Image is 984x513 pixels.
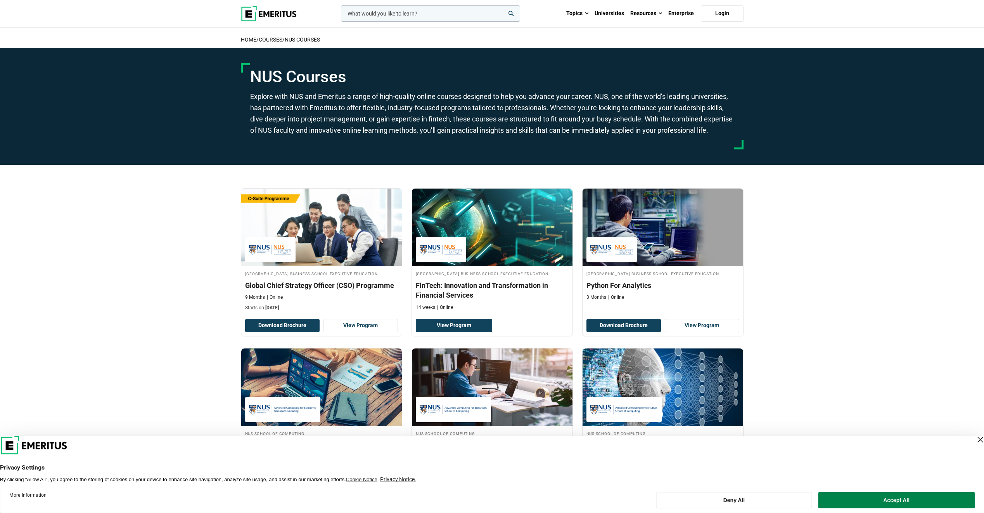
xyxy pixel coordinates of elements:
img: Programming with Python | Online Data Science and Analytics Course [412,348,572,426]
img: National University of Singapore Business School Executive Education [420,241,462,258]
img: National University of Singapore Business School Executive Education [249,241,292,258]
img: NUS School of Computing [590,401,658,418]
img: Global Chief Strategy Officer (CSO) Programme | Online Leadership Course [241,189,402,266]
h4: NUS School of Computing [245,430,398,437]
span: [DATE] [265,305,279,310]
a: Data Science and Analytics Course by NUS School of Computing - September 30, 2025 NUS School of C... [241,348,402,475]
a: View Program [416,319,492,332]
button: Download Brochure [586,319,661,332]
a: Login [701,5,744,22]
img: National University of Singapore Business School Executive Education [590,241,633,258]
p: 9 Months [245,294,265,301]
p: Starts on: [245,305,398,311]
h3: Global Chief Strategy Officer (CSO) Programme [245,281,398,290]
h4: [GEOGRAPHIC_DATA] Business School Executive Education [416,270,569,277]
a: Leadership Course by National University of Singapore Business School Executive Education - Septe... [241,189,402,315]
input: woocommerce-product-search-field-0 [341,5,520,22]
h4: [GEOGRAPHIC_DATA] Business School Executive Education [245,270,398,277]
a: Data Science and Analytics Course by NUS School of Computing - NUS School of Computing NUS School... [412,348,572,464]
a: COURSES [259,36,282,43]
a: Finance Course by National University of Singapore Business School Executive Education - National... [412,189,572,314]
h3: Python For Analytics [586,281,739,290]
p: 14 weeks [416,304,435,311]
h4: NUS School of Computing [416,430,569,437]
h4: [GEOGRAPHIC_DATA] Business School Executive Education [586,270,739,277]
a: Coding Course by National University of Singapore Business School Executive Education - National ... [583,189,743,305]
img: NUS School of Computing [249,401,316,418]
h1: NUS Courses [250,67,734,87]
h3: FinTech: Innovation and Transformation in Financial Services [416,281,569,300]
img: Machine Learning and Data Analytics using Python | Online Data Science and Analytics Course [583,348,743,426]
a: View Program [323,319,398,332]
img: Analytics: From Data to Insights | Online Data Science and Analytics Course [241,348,402,426]
p: Online [267,294,283,301]
h4: NUS School of Computing [586,430,739,437]
a: View Program [665,319,739,332]
p: Online [608,294,624,301]
img: FinTech: Innovation and Transformation in Financial Services | Online Finance Course [412,189,572,266]
a: NUS Courses [285,36,320,43]
p: Online [437,304,453,311]
a: home [241,36,256,43]
p: Explore with NUS and Emeritus a range of high-quality online courses designed to help you advance... [250,91,734,136]
a: Data Science and Analytics Course by NUS School of Computing - September 30, 2025 NUS School of C... [583,348,743,485]
h2: / / [241,31,744,48]
p: 3 Months [586,294,606,301]
img: Python For Analytics | Online Coding Course [583,189,743,266]
img: NUS School of Computing [420,401,487,418]
button: Download Brochure [245,319,320,332]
